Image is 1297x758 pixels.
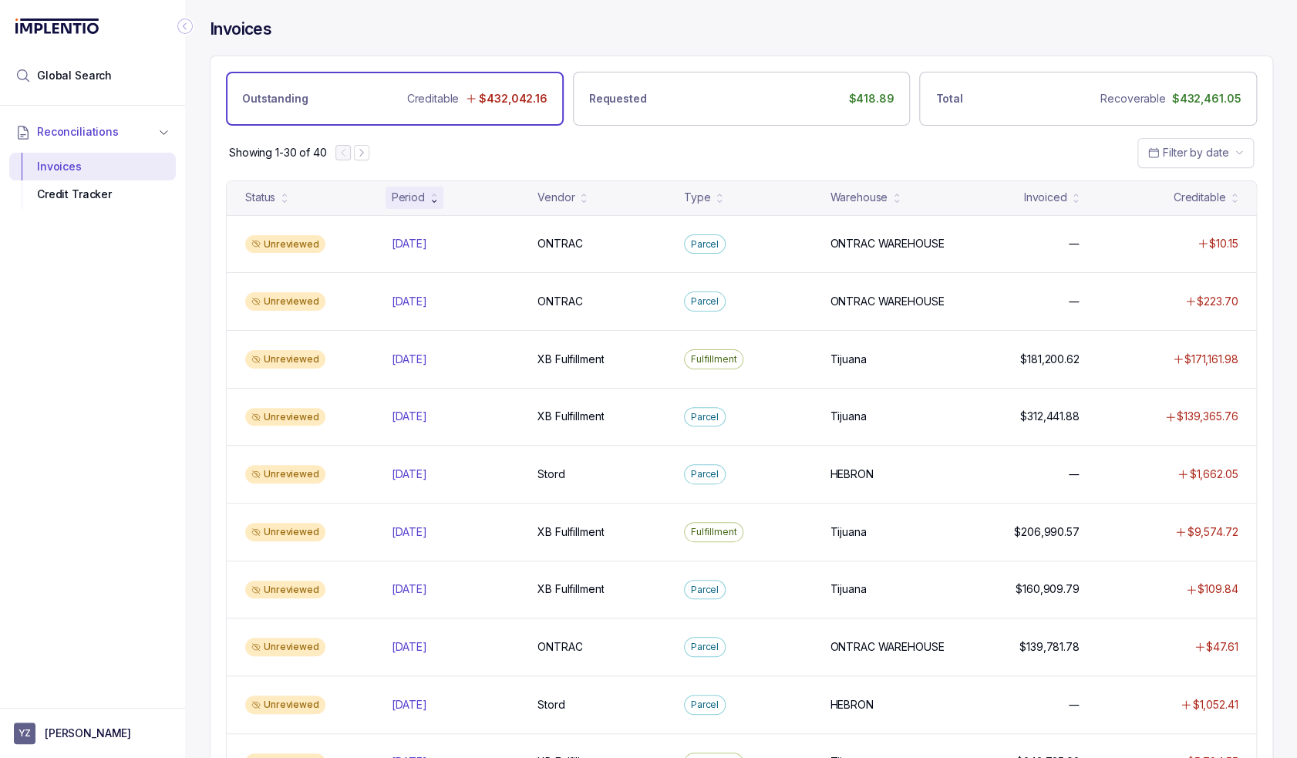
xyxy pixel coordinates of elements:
div: Warehouse [830,190,888,205]
p: Tijuana [830,409,866,424]
p: $1,662.05 [1189,467,1238,482]
div: Collapse Icon [176,17,194,35]
p: Showing 1-30 of 40 [229,145,326,160]
p: $181,200.62 [1020,352,1079,367]
p: ONTRAC WAREHOUSE [830,639,944,655]
p: Parcel [691,639,719,655]
p: $432,042.16 [479,91,547,106]
p: Parcel [691,237,719,252]
p: — [1069,294,1080,309]
p: Parcel [691,467,719,482]
p: Creditable [407,91,460,106]
p: [DATE] [392,352,427,367]
div: Remaining page entries [229,145,326,160]
span: Filter by date [1163,146,1228,159]
p: $171,161.98 [1184,352,1238,367]
span: User initials [14,723,35,744]
p: Parcel [691,409,719,425]
div: Invoices [22,153,163,180]
p: [DATE] [392,236,427,251]
p: Recoverable [1100,91,1165,106]
p: XB Fulfillment [537,352,604,367]
p: XB Fulfillment [537,581,604,597]
p: Stord [537,467,564,482]
p: [DATE] [392,294,427,309]
p: $47.61 [1206,639,1238,655]
p: $139,365.76 [1177,409,1238,424]
p: — [1069,467,1080,482]
div: Invoiced [1024,190,1067,205]
div: Unreviewed [245,350,325,369]
p: XB Fulfillment [537,409,604,424]
p: $223.70 [1197,294,1238,309]
p: [DATE] [392,524,427,540]
p: ONTRAC [537,236,582,251]
p: $10.15 [1209,236,1238,251]
p: Requested [589,91,647,106]
div: Status [245,190,275,205]
div: Unreviewed [245,696,325,714]
p: $312,441.88 [1020,409,1079,424]
p: [DATE] [392,581,427,597]
p: XB Fulfillment [537,524,604,540]
p: Stord [537,697,564,713]
p: $418.89 [848,91,894,106]
p: HEBRON [830,467,873,482]
div: Vendor [537,190,574,205]
div: Unreviewed [245,235,325,254]
p: $432,461.05 [1172,91,1241,106]
p: $9,574.72 [1187,524,1238,540]
p: Tijuana [830,581,866,597]
p: Parcel [691,582,719,598]
div: Unreviewed [245,523,325,541]
p: [PERSON_NAME] [45,726,131,741]
div: Period [392,190,425,205]
div: Creditable [1173,190,1225,205]
button: Next Page [354,145,369,160]
div: Unreviewed [245,408,325,426]
p: ONTRAC WAREHOUSE [830,236,944,251]
p: $109.84 [1198,581,1238,597]
p: ONTRAC WAREHOUSE [830,294,944,309]
p: Parcel [691,697,719,713]
div: Unreviewed [245,292,325,311]
button: User initials[PERSON_NAME] [14,723,171,744]
p: [DATE] [392,409,427,424]
p: $1,052.41 [1192,697,1238,713]
search: Date Range Picker [1147,145,1228,160]
div: Unreviewed [245,465,325,483]
div: Unreviewed [245,581,325,599]
p: Parcel [691,294,719,309]
span: Global Search [37,68,112,83]
p: Fulfillment [691,524,737,540]
p: $139,781.78 [1019,639,1079,655]
p: Tijuana [830,524,866,540]
div: Unreviewed [245,638,325,656]
p: $206,990.57 [1014,524,1079,540]
p: — [1069,236,1080,251]
p: $160,909.79 [1016,581,1079,597]
p: [DATE] [392,639,427,655]
div: Reconciliations [9,150,176,212]
div: Credit Tracker [22,180,163,208]
h4: Invoices [210,19,271,40]
p: HEBRON [830,697,873,713]
button: Reconciliations [9,115,176,149]
p: Tijuana [830,352,866,367]
p: — [1069,697,1080,713]
button: Date Range Picker [1137,138,1254,167]
p: Outstanding [242,91,308,106]
p: ONTRAC [537,294,582,309]
p: [DATE] [392,697,427,713]
p: Total [935,91,962,106]
span: Reconciliations [37,124,119,140]
p: Fulfillment [691,352,737,367]
p: [DATE] [392,467,427,482]
p: ONTRAC [537,639,582,655]
div: Type [684,190,710,205]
